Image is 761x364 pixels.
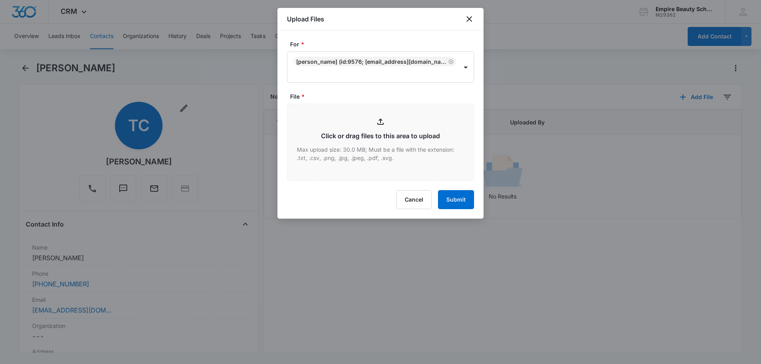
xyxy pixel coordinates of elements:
h1: Upload Files [287,14,324,24]
div: Remove Tharon Chalifoux (ID:9576; t.chalifoux19@gmail.com; 4013910609) [447,59,454,64]
button: Cancel [396,190,432,209]
div: [PERSON_NAME] (ID:9576; [EMAIL_ADDRESS][DOMAIN_NAME]; 4013910609) [296,58,447,65]
label: For [290,40,477,48]
label: File [290,92,477,101]
button: Submit [438,190,474,209]
button: close [465,14,474,24]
